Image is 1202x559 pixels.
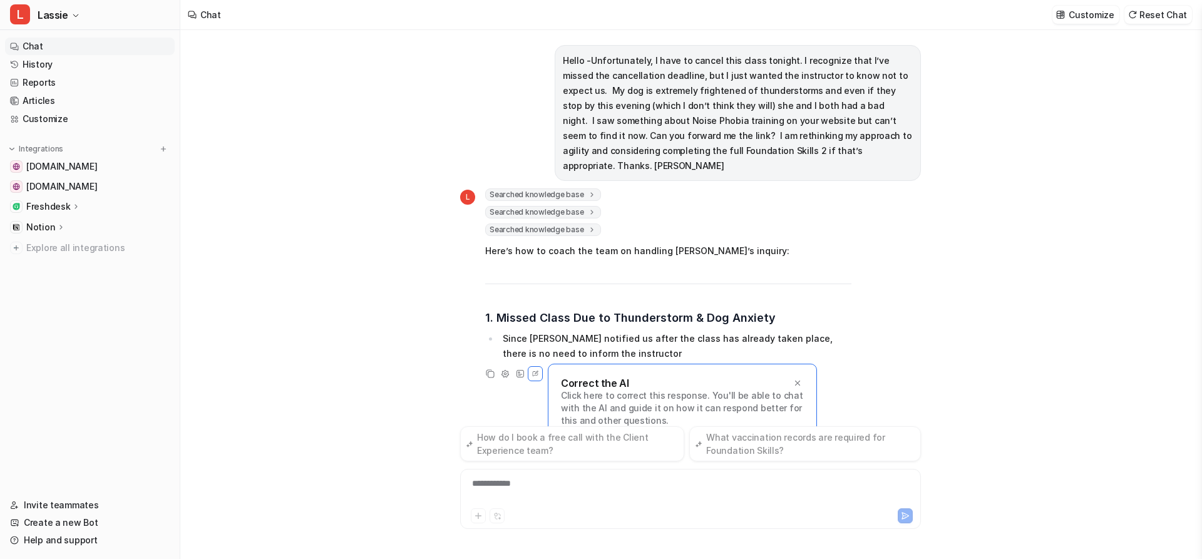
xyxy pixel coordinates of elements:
[38,6,68,24] span: Lassie
[563,53,913,173] p: Hello -Unfortunately, I have to cancel this class tonight. I recognize that I’ve missed the cance...
[13,223,20,231] img: Notion
[561,389,804,427] p: Click here to correct this response. You'll be able to chat with the AI and guide it on how it ca...
[10,4,30,24] span: L
[485,244,851,259] p: Here’s how to coach the team on handling [PERSON_NAME]’s inquiry:
[499,331,851,361] li: Since [PERSON_NAME] notified us after the class has already taken place, there is no need to info...
[1128,10,1137,19] img: reset
[200,8,221,21] div: Chat
[19,144,63,154] p: Integrations
[10,242,23,254] img: explore all integrations
[26,200,70,213] p: Freshdesk
[460,190,475,205] span: L
[5,92,175,110] a: Articles
[5,496,175,514] a: Invite teammates
[1052,6,1119,24] button: Customize
[13,163,20,170] img: www.whenhoundsfly.com
[5,110,175,128] a: Customize
[561,377,629,389] p: Correct the AI
[5,74,175,91] a: Reports
[5,178,175,195] a: online.whenhoundsfly.com[DOMAIN_NAME]
[5,143,67,155] button: Integrations
[26,160,97,173] span: [DOMAIN_NAME]
[8,145,16,153] img: expand menu
[485,188,601,201] span: Searched knowledge base
[26,238,170,258] span: Explore all integrations
[13,203,20,210] img: Freshdesk
[689,426,921,461] button: What vaccination records are required for Foundation Skills?
[1069,8,1114,21] p: Customize
[1056,10,1065,19] img: customize
[26,221,55,233] p: Notion
[1124,6,1192,24] button: Reset Chat
[460,426,684,461] button: How do I book a free call with the Client Experience team?
[485,309,851,327] h3: 1. Missed Class Due to Thunderstorm & Dog Anxiety
[5,514,175,531] a: Create a new Bot
[5,38,175,55] a: Chat
[26,180,97,193] span: [DOMAIN_NAME]
[5,158,175,175] a: www.whenhoundsfly.com[DOMAIN_NAME]
[5,56,175,73] a: History
[485,223,601,236] span: Searched knowledge base
[159,145,168,153] img: menu_add.svg
[485,206,601,218] span: Searched knowledge base
[5,239,175,257] a: Explore all integrations
[5,531,175,549] a: Help and support
[13,183,20,190] img: online.whenhoundsfly.com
